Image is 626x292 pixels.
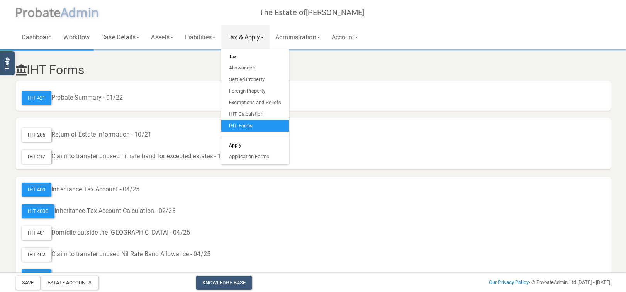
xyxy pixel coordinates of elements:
[221,151,289,162] a: Application Forms
[22,150,52,164] div: IHT 217
[61,4,99,20] span: A
[326,25,364,49] a: Account
[68,4,98,20] span: dmin
[414,278,616,287] div: - © ProbateAdmin Ltd [DATE] - [DATE]
[16,276,40,290] button: Save
[22,204,55,218] div: IHT 400C
[179,25,221,49] a: Liabilities
[22,226,52,240] div: IHT 401
[221,108,289,120] a: IHT Calculation
[221,51,289,62] h6: Tax
[95,25,145,49] a: Case Details
[15,4,61,20] span: P
[16,25,58,49] a: Dashboard
[145,25,179,49] a: Assets
[22,183,52,197] div: IHT 400
[22,183,605,197] div: Inheritance Tax Account - 04/25
[58,25,95,49] a: Workflow
[221,140,289,151] h6: Apply
[221,85,289,97] a: Foreign Property
[22,248,52,262] div: IHT 402
[221,120,289,132] a: IHT Forms
[22,128,52,142] div: IHT 205
[196,276,252,290] a: Knowledge Base
[22,4,61,20] span: robate
[221,74,289,85] a: Settled Property
[22,269,52,283] div: IHT 403
[22,91,605,105] div: Probate Summary - 01/22
[221,62,289,74] a: Allowances
[41,276,98,290] div: Estate Accounts
[221,97,289,108] a: Exemptions and Reliefs
[270,25,326,49] a: Administration
[22,128,605,142] div: Return of Estate Information - 10/21
[22,204,605,218] div: Inheritance Tax Account Calculation - 02/23
[22,226,605,240] div: Domicile outside the [GEOGRAPHIC_DATA] - 04/25
[16,63,611,77] h3: IHT Forms
[22,248,605,262] div: Claim to transfer unused Nil Rate Band Allowance - 04/25
[22,150,605,164] div: Claim to transfer unused nil rate band for excepted estates - 10/21
[221,25,270,49] a: Tax & Apply
[489,279,529,285] a: Our Privacy Policy
[22,269,605,283] div: Gifts and other Transfers of Value - 05/20
[22,91,52,105] div: IHT 421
